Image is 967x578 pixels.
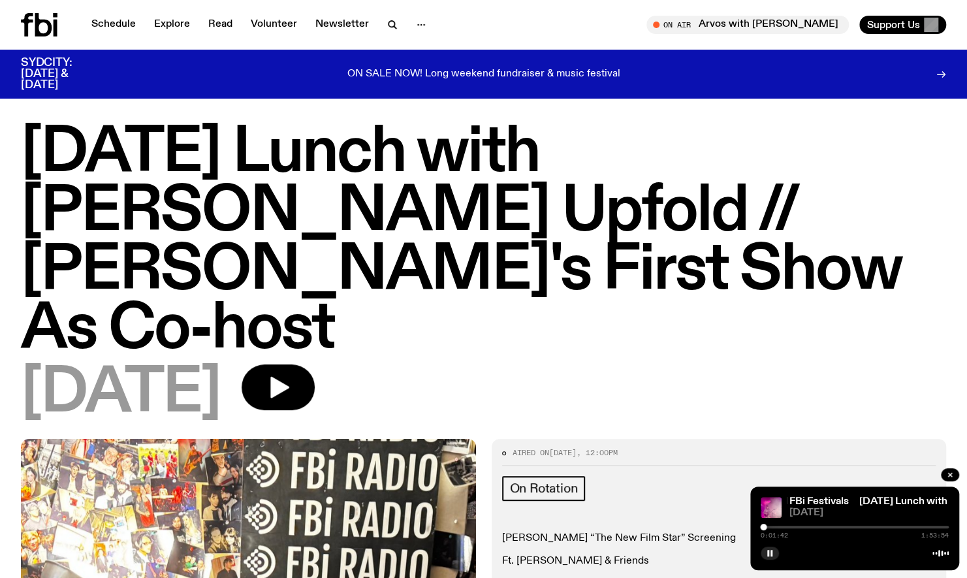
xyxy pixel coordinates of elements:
[921,532,949,539] span: 1:53:54
[789,508,949,518] span: [DATE]
[84,16,144,34] a: Schedule
[761,532,788,539] span: 0:01:42
[21,364,221,423] span: [DATE]
[761,497,782,518] img: The Belair Lips Bombs Live at Rad Festival
[549,447,577,458] span: [DATE]
[867,19,920,31] span: Support Us
[21,57,104,91] h3: SYDCITY: [DATE] & [DATE]
[243,16,305,34] a: Volunteer
[577,447,618,458] span: , 12:00pm
[502,555,936,568] p: Ft. [PERSON_NAME] & Friends
[502,476,586,501] a: On Rotation
[646,16,849,34] button: On AirArvos with [PERSON_NAME]
[200,16,240,34] a: Read
[21,124,946,359] h1: [DATE] Lunch with [PERSON_NAME] Upfold // [PERSON_NAME]'s First Show As Co-host
[308,16,377,34] a: Newsletter
[502,532,936,545] p: [PERSON_NAME] “The New Film Star” Screening
[146,16,198,34] a: Explore
[347,69,620,80] p: ON SALE NOW! Long weekend fundraiser & music festival
[859,16,946,34] button: Support Us
[460,496,849,507] a: [DATE] Lunch with Zara Upfold and [PERSON_NAME] // Reunions and FBi Festivals
[510,481,578,496] span: On Rotation
[513,447,549,458] span: Aired on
